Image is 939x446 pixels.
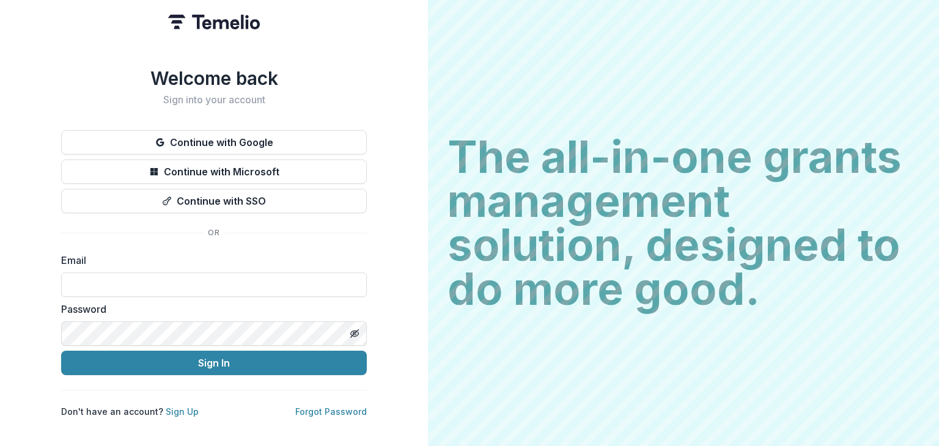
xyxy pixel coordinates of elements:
button: Sign In [61,351,367,375]
button: Continue with SSO [61,189,367,213]
button: Toggle password visibility [345,324,364,343]
button: Continue with Microsoft [61,159,367,184]
a: Sign Up [166,406,199,417]
button: Continue with Google [61,130,367,155]
p: Don't have an account? [61,405,199,418]
a: Forgot Password [295,406,367,417]
label: Email [61,253,359,268]
label: Password [61,302,359,316]
h1: Welcome back [61,67,367,89]
h2: Sign into your account [61,94,367,106]
img: Temelio [168,15,260,29]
